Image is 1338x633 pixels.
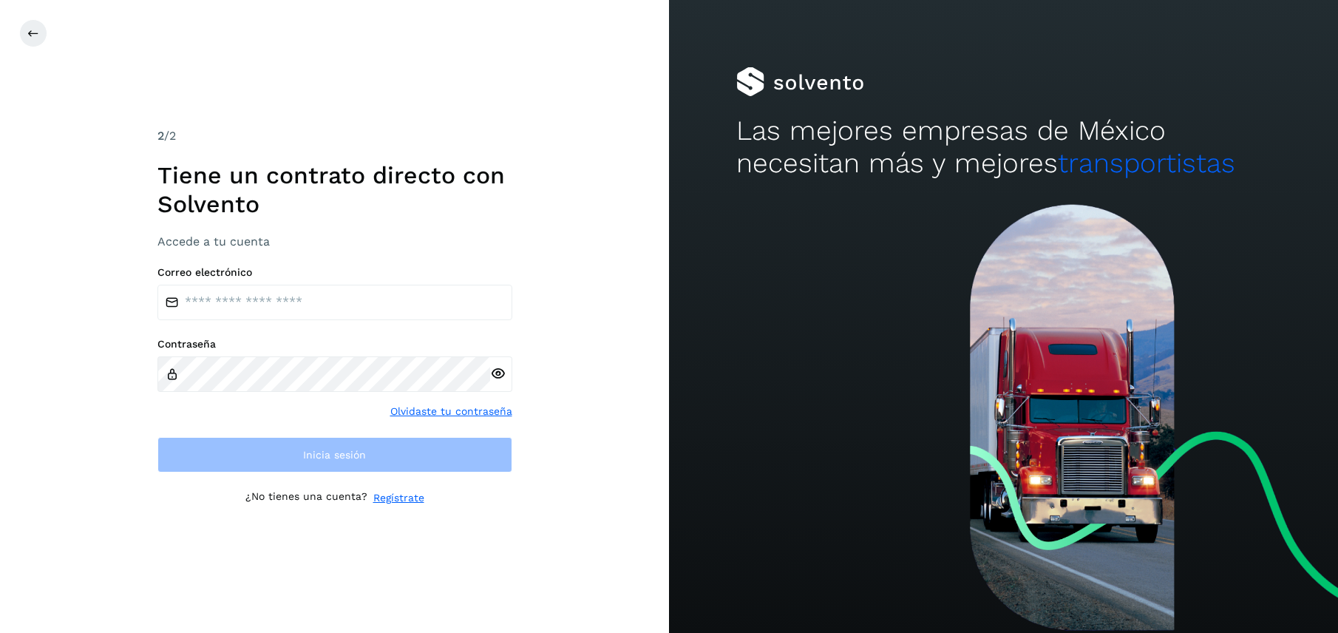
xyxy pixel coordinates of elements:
label: Correo electrónico [157,266,512,279]
p: ¿No tienes una cuenta? [245,490,367,506]
button: Inicia sesión [157,437,512,473]
div: /2 [157,127,512,145]
label: Contraseña [157,338,512,351]
h1: Tiene un contrato directo con Solvento [157,161,512,218]
a: Olvidaste tu contraseña [390,404,512,419]
h3: Accede a tu cuenta [157,234,512,248]
span: transportistas [1058,147,1235,179]
a: Regístrate [373,490,424,506]
span: 2 [157,129,164,143]
span: Inicia sesión [303,450,366,460]
h2: Las mejores empresas de México necesitan más y mejores [736,115,1271,180]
